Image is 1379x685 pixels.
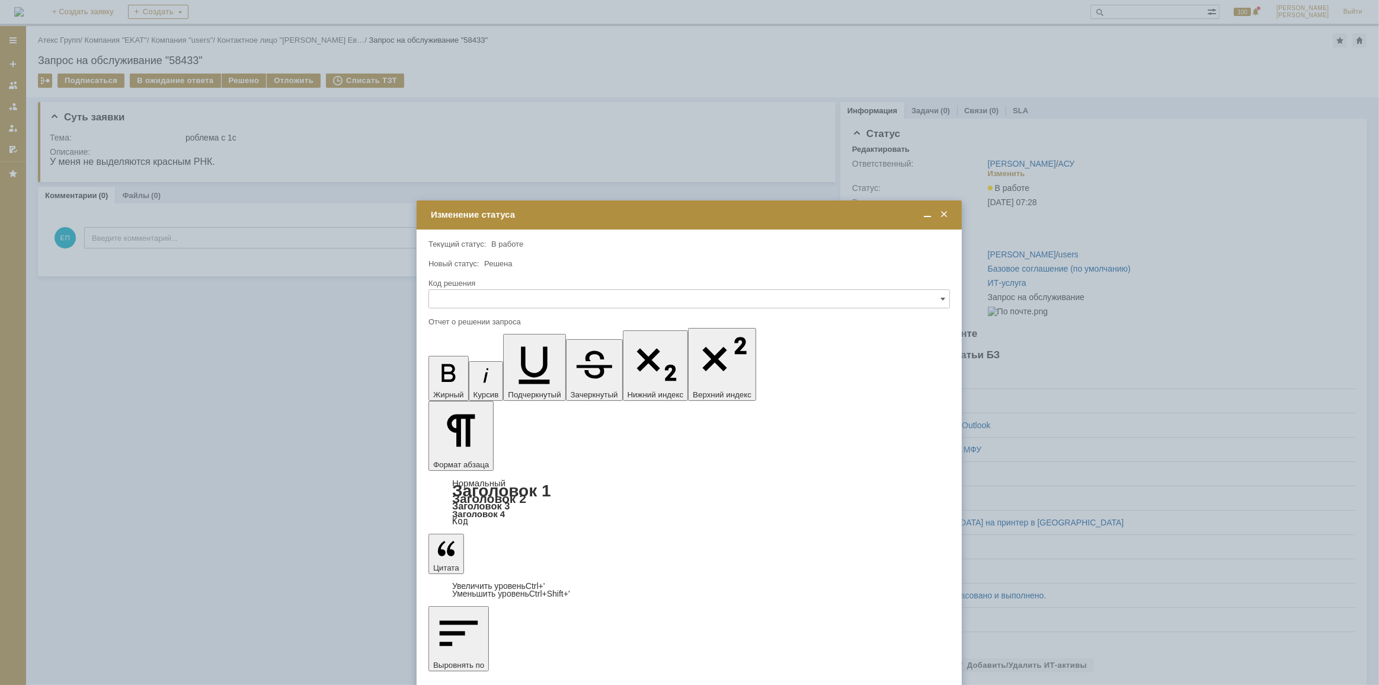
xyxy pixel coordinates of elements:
[529,589,570,598] span: Ctrl+Shift+'
[433,390,464,399] span: Жирный
[623,330,689,401] button: Нижний индекс
[452,478,505,488] a: Нормальный
[526,581,545,591] span: Ctrl+'
[571,390,618,399] span: Зачеркнутый
[688,328,756,401] button: Верхний индекс
[922,209,933,220] span: Свернуть (Ctrl + M)
[428,582,950,598] div: Цитата
[433,563,459,572] span: Цитата
[428,240,486,248] label: Текущий статус:
[469,361,504,401] button: Курсив
[428,606,489,671] button: Выровнять по
[428,356,469,401] button: Жирный
[428,318,948,326] div: Отчет о решении запроса
[452,501,510,511] a: Заголовок 3
[452,516,468,527] a: Код
[452,492,526,505] a: Заголовок 2
[628,390,684,399] span: Нижний индекс
[938,209,950,220] span: Закрыть
[433,460,489,469] span: Формат абзаца
[452,482,551,500] a: Заголовок 1
[452,589,570,598] a: Decrease
[452,509,505,519] a: Заголовок 4
[428,259,479,268] label: Новый статус:
[484,259,512,268] span: Решена
[428,401,494,471] button: Формат абзаца
[491,240,523,248] span: В работе
[693,390,751,399] span: Верхний индекс
[428,279,948,287] div: Код решения
[433,661,484,670] span: Выровнять по
[473,390,499,399] span: Курсив
[431,209,950,220] div: Изменение статуса
[566,339,623,401] button: Зачеркнутый
[503,334,565,401] button: Подчеркнутый
[428,479,950,525] div: Формат абзаца
[428,534,464,574] button: Цитата
[508,390,561,399] span: Подчеркнутый
[452,581,545,591] a: Increase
